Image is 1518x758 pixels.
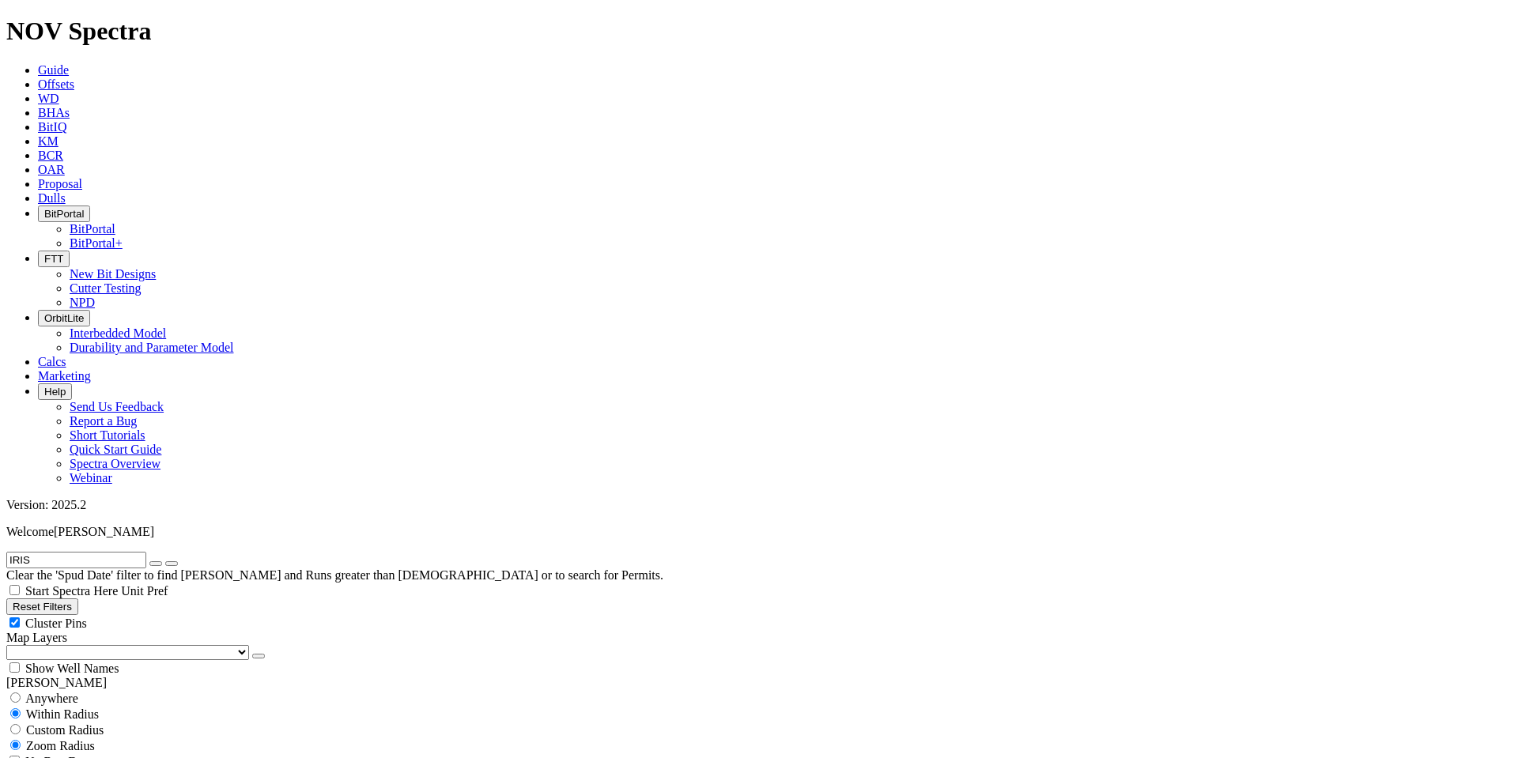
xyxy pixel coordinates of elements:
button: Help [38,383,72,400]
span: OrbitLite [44,312,84,324]
a: Cutter Testing [70,281,142,295]
a: BCR [38,149,63,162]
a: Quick Start Guide [70,443,161,456]
a: Short Tutorials [70,428,145,442]
a: Webinar [70,471,112,485]
div: Version: 2025.2 [6,498,1512,512]
a: Report a Bug [70,414,137,428]
a: Durability and Parameter Model [70,341,234,354]
span: [PERSON_NAME] [54,525,154,538]
a: BitIQ [38,120,66,134]
span: Show Well Names [25,662,119,675]
a: New Bit Designs [70,267,156,281]
a: Calcs [38,355,66,368]
input: Start Spectra Here [9,585,20,595]
span: Map Layers [6,631,67,644]
a: Dulls [38,191,66,205]
h1: NOV Spectra [6,17,1512,46]
a: WD [38,92,59,105]
a: Offsets [38,77,74,91]
span: Unit Pref [121,584,168,598]
a: BitPortal+ [70,236,123,250]
div: [PERSON_NAME] [6,676,1512,690]
p: Welcome [6,525,1512,539]
span: Help [44,386,66,398]
a: Send Us Feedback [70,400,164,413]
a: Interbedded Model [70,326,166,340]
a: Proposal [38,177,82,190]
span: FTT [44,253,63,265]
a: BitPortal [70,222,115,236]
a: BHAs [38,106,70,119]
span: Start Spectra Here [25,584,118,598]
a: OAR [38,163,65,176]
button: BitPortal [38,206,90,222]
span: Cluster Pins [25,617,87,630]
button: Reset Filters [6,598,78,615]
a: NPD [70,296,95,309]
a: Marketing [38,369,91,383]
a: Spectra Overview [70,457,160,470]
span: BitPortal [44,208,84,220]
button: OrbitLite [38,310,90,326]
span: Custom Radius [26,723,104,737]
span: Within Radius [26,707,99,721]
a: KM [38,134,59,148]
span: Zoom Radius [26,739,95,752]
span: Anywhere [25,692,78,705]
span: Clear the 'Spud Date' filter to find [PERSON_NAME] and Runs greater than [DEMOGRAPHIC_DATA] or to... [6,568,663,582]
button: FTT [38,251,70,267]
input: Search [6,552,146,568]
a: Guide [38,63,69,77]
